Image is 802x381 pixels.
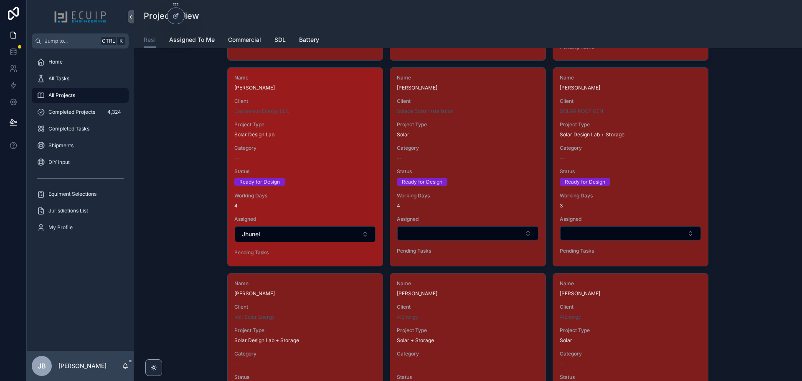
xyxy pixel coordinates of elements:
span: Equiment Selections [48,191,96,197]
img: App logo [54,10,107,23]
span: Commercial [228,36,261,44]
a: All Projects [32,88,129,103]
span: Client [397,304,538,310]
div: scrollable content [27,49,134,246]
span: Category [560,145,701,151]
span: 4 [234,202,376,209]
span: [PERSON_NAME] [234,290,376,297]
span: Status [560,168,701,175]
p: [PERSON_NAME] [58,362,107,370]
a: All Tasks [32,71,129,86]
span: 3 [560,202,701,209]
span: Status [234,374,376,381]
span: Home [48,59,63,65]
span: K [118,38,124,44]
span: Client [234,304,376,310]
span: Solar + Storage [397,337,434,344]
div: Ready for Design [565,178,605,186]
span: Project Type [560,327,701,334]
a: Completed Projects4,324 [32,105,129,120]
span: [PERSON_NAME] [560,290,701,297]
a: 4IEnergy [397,314,418,320]
span: Name [397,280,538,287]
span: Completed Projects [48,109,95,115]
span: [PERSON_NAME] [234,84,376,91]
a: Equiment Selections [32,187,129,202]
span: Jump to... [45,38,98,44]
span: Client [560,304,701,310]
span: Name [234,74,376,81]
span: Project Type [234,327,376,334]
a: Name[PERSON_NAME]ClientSolace Solar InstallationProject TypeSolarCategory--StatusReady for Design... [390,67,546,266]
span: Assigned [560,216,701,222]
a: DIY Input [32,155,129,170]
span: Assigned [397,216,538,222]
span: Working Days [397,192,538,199]
a: My Profile [32,220,129,235]
span: Solar [397,131,409,138]
span: Completed Tasks [48,125,89,132]
span: Working Days [234,192,376,199]
span: Category [397,350,538,357]
a: Shipments [32,138,129,153]
span: Client [234,98,376,105]
span: All Tasks [48,75,69,82]
a: Home [32,54,129,69]
span: Category [397,145,538,151]
span: Name [397,74,538,81]
span: Shipments [48,142,74,149]
span: [PERSON_NAME] [397,290,538,297]
a: Castaways Energy LLC [234,108,289,115]
span: Status [560,374,701,381]
span: Assigned To Me [169,36,215,44]
button: Jump to...CtrlK [32,33,129,49]
span: My Profile [48,224,73,231]
span: 4 [397,202,538,209]
div: 4,324 [105,107,124,117]
span: [PERSON_NAME] [560,84,701,91]
a: Completed Tasks [32,121,129,136]
span: Client [560,98,701,105]
span: -- [397,361,402,367]
span: Solar Design Lab + Storage [560,131,624,138]
a: Name[PERSON_NAME]ClientSOLAR ROOF GENProject TypeSolar Design Lab + StorageCategory--StatusReady ... [553,67,708,266]
span: [PERSON_NAME] [397,84,538,91]
span: JB [38,361,46,371]
span: Pending Tasks [397,248,538,254]
span: DIY Input [48,159,70,166]
a: Battery [299,32,319,49]
button: Select Button [560,226,701,240]
span: -- [234,361,239,367]
span: -- [234,155,239,161]
button: Select Button [397,226,538,240]
a: SDL [274,32,286,49]
span: Status [397,374,538,381]
span: Jurisdictions List [48,207,88,214]
span: Project Type [560,121,701,128]
span: Pending Tasks [234,249,376,256]
span: -- [397,155,402,161]
span: Battery [299,36,319,44]
a: SOLAR ROOF GEN [560,108,603,115]
span: Project Type [397,327,538,334]
span: SDL [274,36,286,44]
span: Working Days [560,192,701,199]
a: Name[PERSON_NAME]ClientCastaways Energy LLCProject TypeSolar Design LabCategory--StatusReady for ... [227,67,383,266]
div: Ready for Design [239,178,280,186]
span: Jhunel [242,230,260,238]
a: 4IEnergy [560,314,581,320]
span: Category [560,350,701,357]
a: Volt Solar Energy [234,314,275,320]
span: -- [560,155,565,161]
span: -- [560,361,565,367]
span: Solar [560,337,572,344]
a: Solace Solar Installation [397,108,454,115]
span: Project Type [397,121,538,128]
span: Name [234,280,376,287]
span: Ctrl [101,37,116,45]
button: Select Button [235,226,376,242]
